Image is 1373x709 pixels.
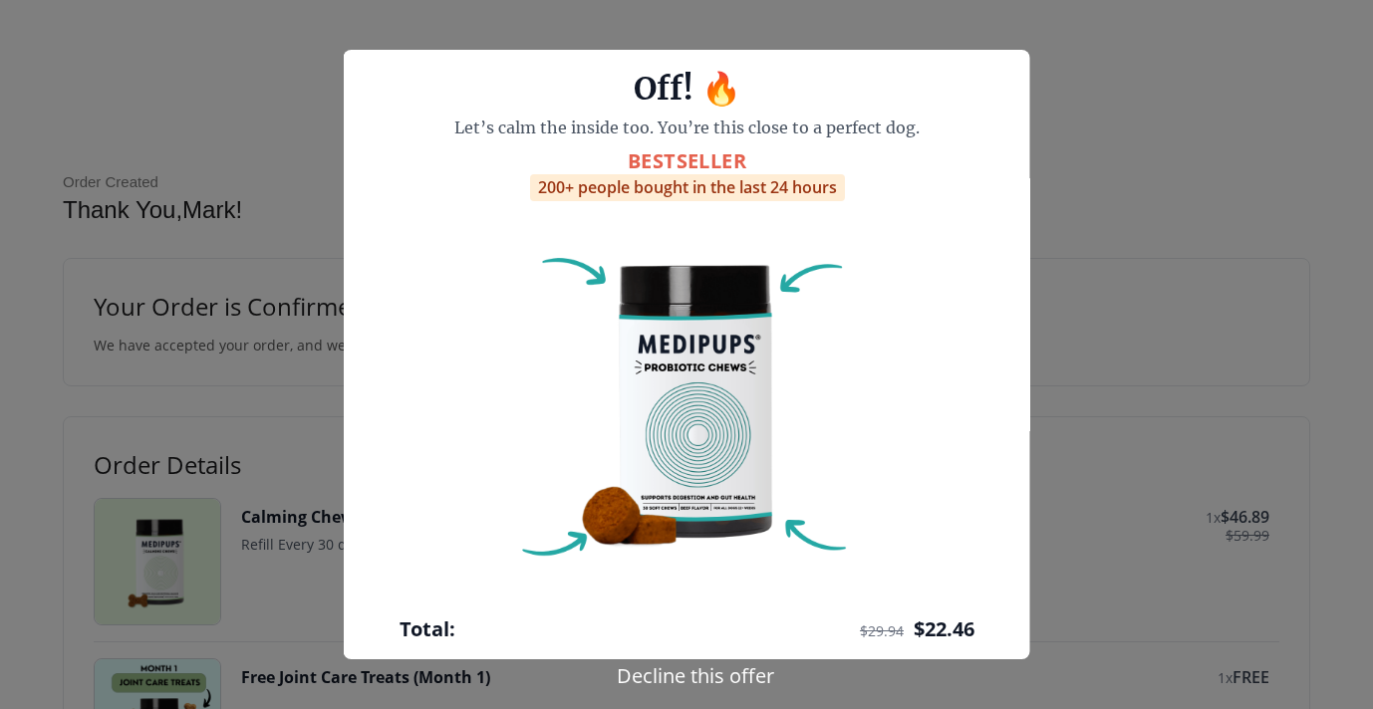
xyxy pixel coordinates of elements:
div: 200+ people bought in the last 24 hours [529,174,844,201]
img: Probiotic Dog Chews [487,201,886,599]
span: $ 29.94 [860,621,904,640]
span: $ 22.46 [914,615,974,642]
span: BestSeller [628,147,746,174]
iframe: Secure payment button frame [400,658,974,698]
span: Total: [400,615,455,642]
span: Let’s calm the inside too. You’re this close to a perfect dog. [454,118,920,137]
